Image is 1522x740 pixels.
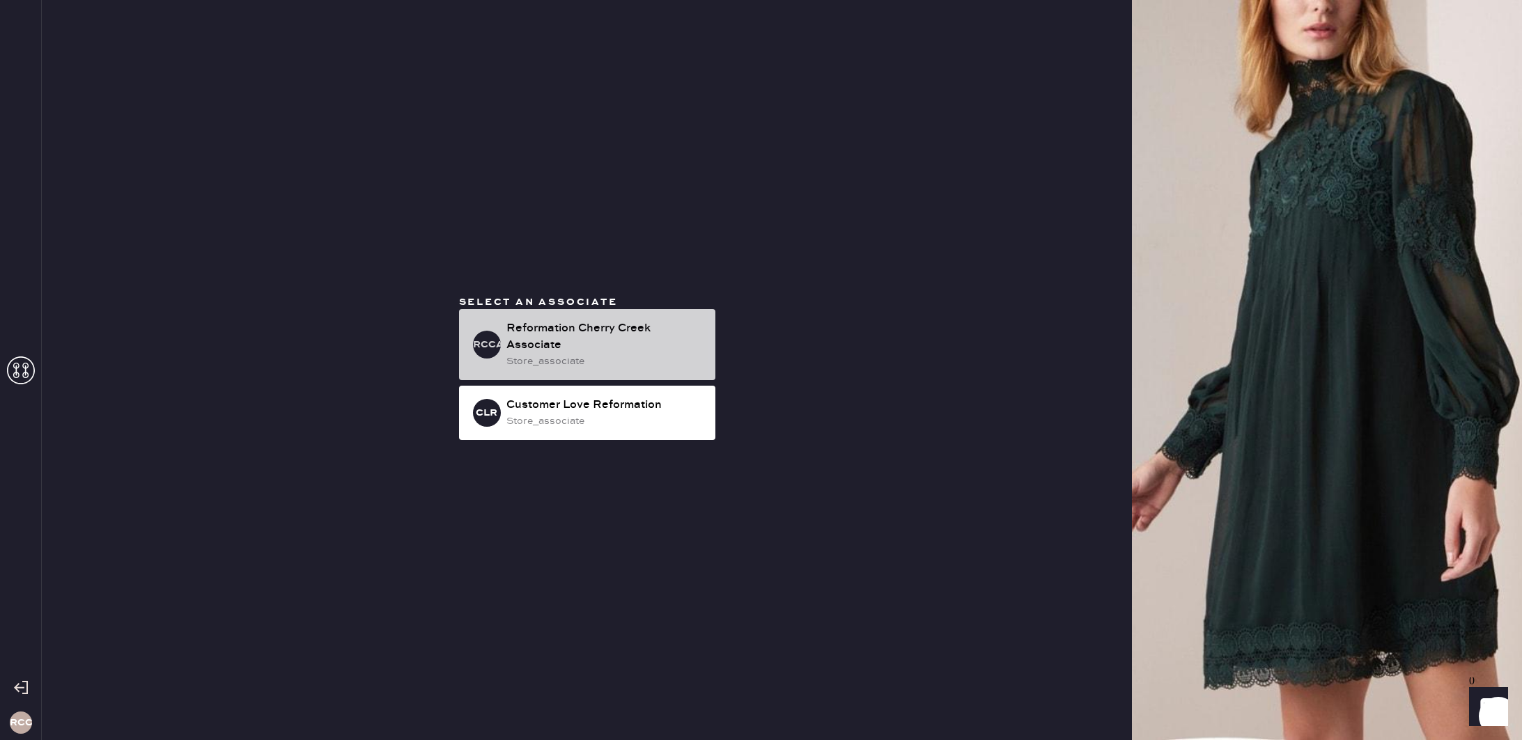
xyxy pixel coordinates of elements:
div: Customer Love Reformation [506,397,704,414]
h3: CLR [476,408,497,418]
h3: RCC [10,718,32,727]
span: Select an associate [459,296,618,308]
div: store_associate [506,414,704,429]
div: Reformation Cherry Creek Associate [506,320,704,354]
div: store_associate [506,354,704,369]
iframe: Front Chat [1456,677,1516,737]
h3: RCCA [473,340,501,349]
